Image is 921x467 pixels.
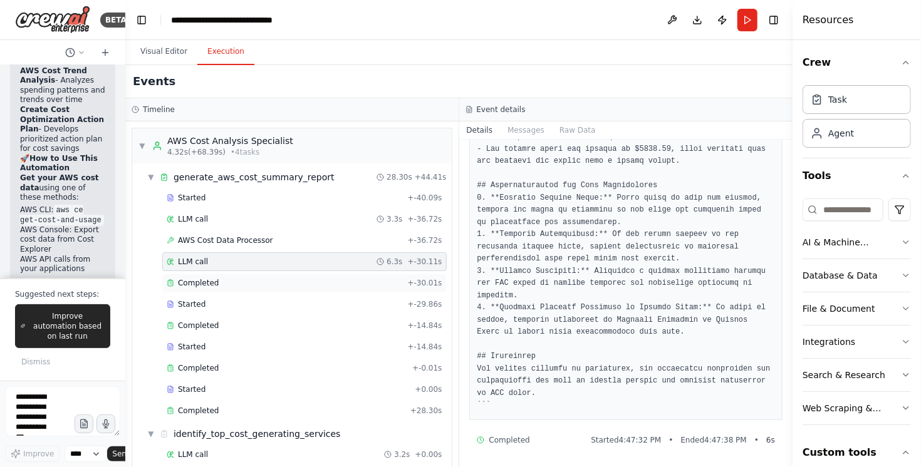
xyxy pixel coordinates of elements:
span: • [669,435,673,445]
h4: Resources [803,13,854,28]
span: Completed [178,363,219,373]
button: Raw Data [552,121,603,139]
span: Started [178,193,206,203]
li: AWS Console: Export cost data from Cost Explorer [20,225,105,255]
nav: breadcrumb [171,14,307,26]
span: ▼ [147,172,155,182]
span: 6.3s [387,257,402,267]
span: Started [178,342,206,352]
span: 4.32s (+68.39s) [167,147,226,157]
span: 3.3s [387,214,402,224]
span: • 4 task s [231,147,259,157]
span: + -29.86s [408,299,442,309]
span: + -36.72s [408,235,442,245]
span: ▼ [147,429,155,439]
button: Database & Data [803,259,911,292]
div: AWS Cost Analysis Specialist [167,135,293,147]
span: Completed [178,406,219,416]
span: + -30.01s [408,278,442,288]
div: Search & Research [803,369,885,381]
li: AWS API calls from your applications [20,255,105,274]
div: identify_top_cost_generating_services [174,428,341,440]
strong: Create Cost Optimization Action Plan [20,105,104,133]
button: Send [107,446,146,461]
span: LLM call [178,214,208,224]
button: AI & Machine Learning [803,226,911,259]
span: ▼ [138,141,146,151]
span: AWS Cost Data Processor [178,235,273,245]
button: Click to speak your automation idea [96,414,115,433]
div: Agent [828,127,854,140]
span: Completed [178,278,219,288]
li: AWS CLI: [20,205,105,225]
img: Logo [15,6,90,34]
h2: 🚀 [20,154,105,173]
button: Search & Research [803,359,911,391]
button: Tools [803,158,911,193]
button: Switch to previous chat [60,45,90,60]
li: - Analyzes spending patterns and trends over time [20,66,105,105]
strong: AWS Cost Trend Analysis [20,66,87,85]
button: Visual Editor [130,39,197,65]
span: • [754,435,759,445]
div: Web Scraping & Browsing [803,402,901,414]
h3: Event details [477,105,526,115]
button: File & Document [803,292,911,325]
div: Task [828,93,847,106]
button: Upload files [75,414,93,433]
button: Start a new chat [95,45,115,60]
button: Messages [500,121,552,139]
div: Database & Data [803,269,878,282]
button: Improve [5,446,60,462]
button: Web Scraping & Browsing [803,392,911,424]
div: Tools [803,193,911,435]
li: - Develops prioritized action plan for cost savings [20,105,105,154]
div: Integrations [803,336,855,348]
button: Hide left sidebar [133,11,150,29]
span: 6 s [766,435,775,445]
span: Completed [178,321,219,331]
div: BETA [100,13,132,28]
span: Send [112,449,131,459]
span: + 44.41s [415,172,447,182]
span: + -36.72s [408,214,442,224]
button: Dismiss [15,353,56,371]
span: Improve automation based on last run [30,311,105,341]
span: Dismiss [21,357,50,367]
div: generate_aws_cost_summary_report [174,171,335,183]
div: Crew [803,80,911,158]
span: Completed [489,435,530,445]
span: + 0.00s [415,449,442,459]
h2: Events [133,73,175,90]
strong: Get your AWS cost data [20,173,99,192]
code: aws ce get-cost-and-usage [20,205,104,226]
span: Ended 4:47:38 PM [681,435,747,445]
button: Execution [197,39,254,65]
span: Started 4:47:32 PM [591,435,661,445]
button: Improve automation based on last run [15,304,110,348]
button: Hide right sidebar [765,11,783,29]
span: + -40.09s [408,193,442,203]
span: + -14.84s [408,321,442,331]
button: Integrations [803,326,911,358]
span: + -14.84s [408,342,442,352]
span: + 0.00s [415,384,442,394]
span: Started [178,384,206,394]
h3: Timeline [143,105,175,115]
button: Details [459,121,501,139]
strong: How to Use This Automation [20,154,98,173]
span: 3.2s [394,449,410,459]
span: Improve [23,449,54,459]
div: File & Document [803,302,875,315]
span: LLM call [178,449,208,459]
button: Crew [803,45,911,80]
span: LLM call [178,257,208,267]
span: + -0.01s [412,363,442,373]
p: using one of these methods: [20,173,105,203]
span: Started [178,299,206,309]
span: + 28.30s [410,406,442,416]
span: 28.30s [387,172,412,182]
span: + -30.11s [408,257,442,267]
div: AI & Machine Learning [803,236,901,249]
p: Suggested next steps: [15,289,110,299]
